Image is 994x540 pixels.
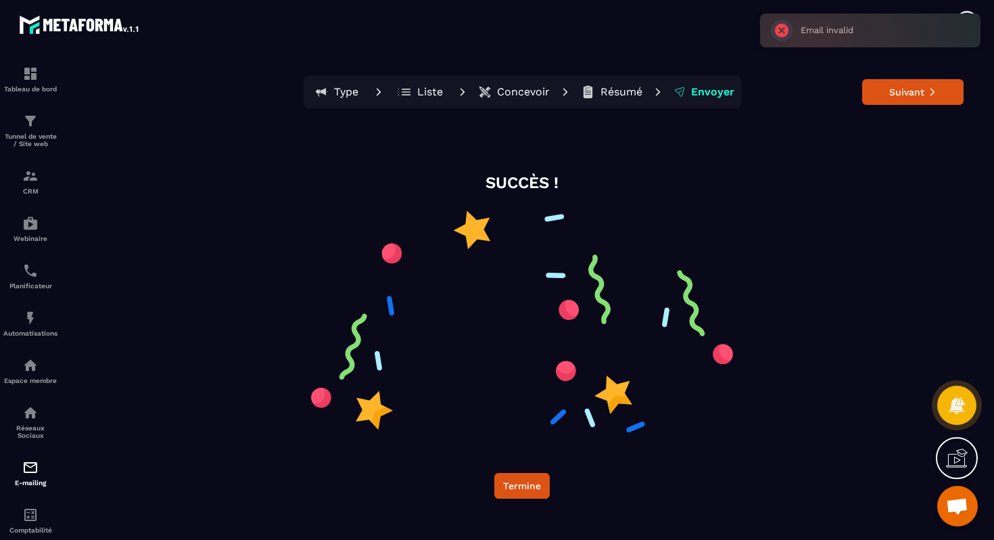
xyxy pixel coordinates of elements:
[22,357,39,374] img: automations
[3,300,57,347] a: automationsautomationsAutomatisations
[334,85,358,99] p: Type
[600,85,642,99] p: Résumé
[55,78,66,89] img: tab_domain_overview_orange.svg
[22,113,39,129] img: formation
[3,377,57,384] p: Espace membre
[486,172,559,194] p: SUCCÈS !
[417,85,443,99] p: Liste
[3,424,57,439] p: Réseaux Sociaux
[70,80,104,89] div: Domaine
[3,330,57,337] p: Automatisations
[937,486,978,526] a: Ouvrir le chat
[3,55,57,103] a: formationformationTableau de bord
[3,449,57,497] a: emailemailE-mailing
[3,187,57,195] p: CRM
[22,507,39,523] img: accountant
[691,85,734,99] p: Envoyer
[35,35,153,46] div: Domaine: [DOMAIN_NAME]
[3,252,57,300] a: schedulerschedulerPlanificateur
[862,79,964,105] button: Suivant
[22,22,32,32] img: logo_orange.svg
[38,22,66,32] div: v 4.0.25
[22,66,39,82] img: formation
[3,205,57,252] a: automationsautomationsWebinaire
[577,78,646,106] button: Résumé
[3,395,57,449] a: social-networksocial-networkRéseaux Sociaux
[3,133,57,148] p: Tunnel de vente / Site web
[22,35,32,46] img: website_grey.svg
[390,78,451,106] button: Liste
[669,78,738,106] button: Envoyer
[306,78,367,106] button: Type
[22,215,39,231] img: automations
[494,473,550,499] button: Termine
[3,85,57,93] p: Tableau de bord
[3,347,57,395] a: automationsautomationsEspace membre
[474,78,554,106] button: Concevoir
[22,459,39,476] img: email
[168,80,207,89] div: Mots-clés
[3,103,57,158] a: formationformationTunnel de vente / Site web
[3,526,57,534] p: Comptabilité
[3,479,57,487] p: E-mailing
[22,168,39,184] img: formation
[19,12,141,37] img: logo
[3,235,57,242] p: Webinaire
[22,405,39,421] img: social-network
[3,282,57,290] p: Planificateur
[3,158,57,205] a: formationformationCRM
[497,85,550,99] p: Concevoir
[22,310,39,326] img: automations
[153,78,164,89] img: tab_keywords_by_traffic_grey.svg
[22,263,39,279] img: scheduler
